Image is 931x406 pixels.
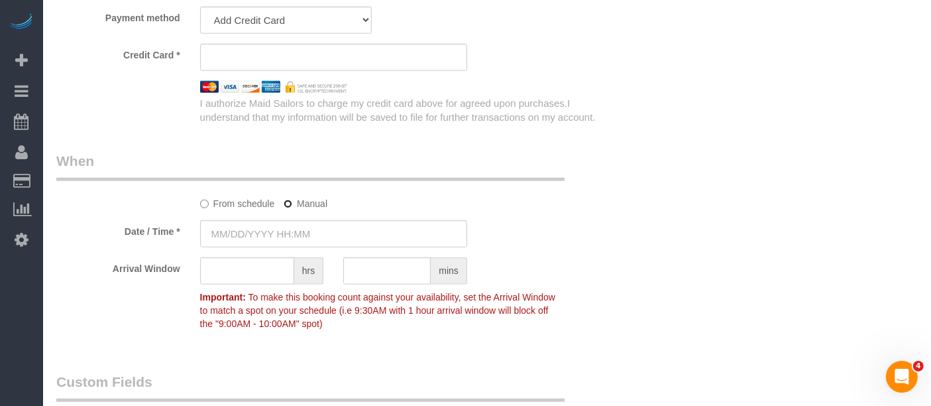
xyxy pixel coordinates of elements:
label: Credit Card * [46,44,190,62]
input: From schedule [200,200,209,208]
iframe: Secure card payment input frame [211,52,456,64]
input: Manual [284,200,292,208]
div: I authorize Maid Sailors to charge my credit card above for agreed upon purchases. [190,96,621,125]
span: hrs [294,257,323,285]
label: From schedule [200,192,275,210]
label: Manual [284,192,327,210]
span: mins [431,257,467,285]
label: Payment method [46,7,190,25]
span: 4 [913,361,924,372]
img: credit cards [190,81,358,93]
label: Date / Time * [46,220,190,238]
input: MM/DD/YYYY HH:MM [200,220,467,247]
img: Automaid Logo [8,13,34,32]
iframe: Intercom live chat [886,361,918,393]
legend: When [56,151,565,181]
span: To make this booking count against your availability, set the Arrival Window to match a spot on y... [200,292,555,329]
strong: Important: [200,292,246,303]
legend: Custom Fields [56,372,565,402]
label: Arrival Window [46,257,190,275]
